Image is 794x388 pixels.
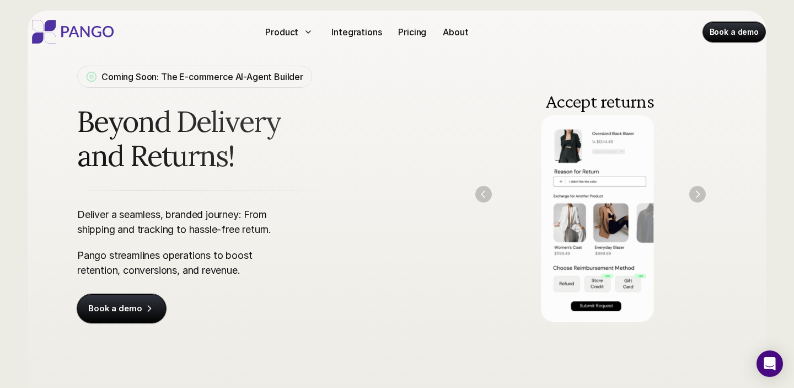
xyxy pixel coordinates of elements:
[471,66,723,322] img: Pango return management having Branded return portal embedded in the e-commerce company to handle...
[101,70,303,83] p: Coming Soon: The E-commerce AI-Agent Builder
[331,25,382,39] p: Integrations
[398,25,426,39] p: Pricing
[265,25,298,39] p: Product
[327,23,386,41] a: Integrations
[757,350,783,377] div: Open Intercom Messenger
[475,186,492,203] img: Back Arrow
[475,186,492,203] button: Previous
[689,186,706,203] img: Next Arrow
[689,186,706,203] button: Next
[88,303,142,314] p: Book a demo
[77,207,281,237] p: Deliver a seamless, branded journey: From shipping and tracking to hassle-free return.
[443,25,468,39] p: About
[438,23,473,41] a: About
[703,22,765,42] a: Book a demo
[77,104,417,173] span: Beyond Delivery and Returns!
[710,26,759,38] p: Book a demo
[394,23,431,41] a: Pricing
[77,248,281,278] p: Pango streamlines operations to boost retention, conversions, and revenue.
[77,294,166,323] a: Book a demo
[495,91,704,111] h3: Accept returns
